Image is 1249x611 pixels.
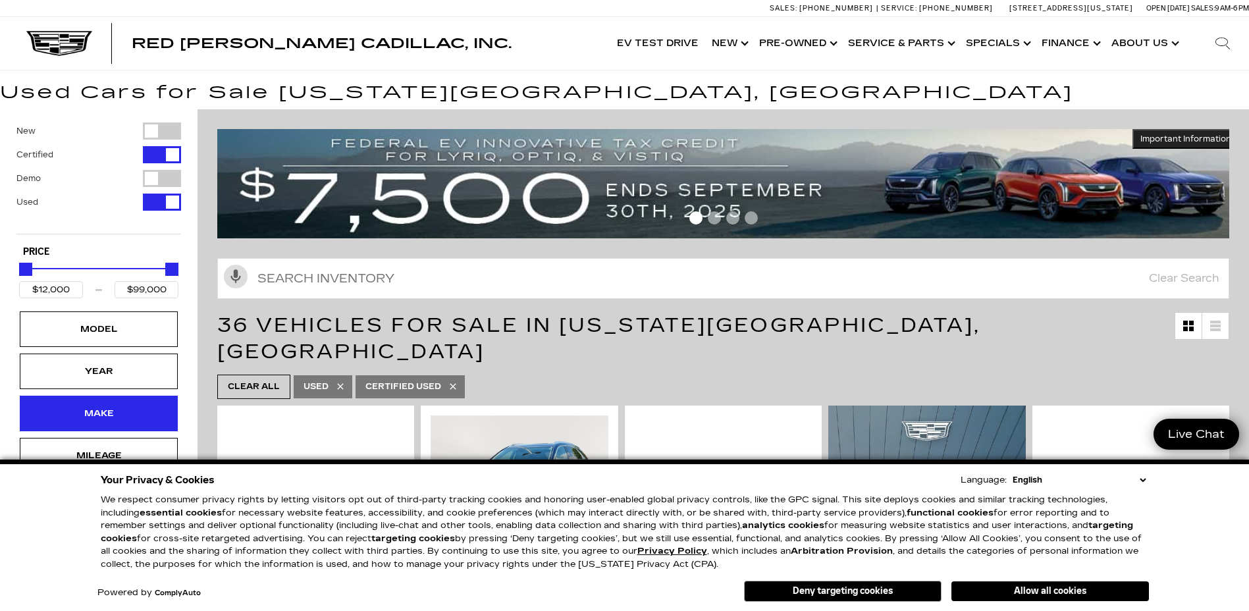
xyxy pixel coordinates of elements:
[1175,313,1202,339] a: Grid View
[155,589,201,597] a: ComplyAuto
[770,5,876,12] a: Sales: [PHONE_NUMBER]
[745,211,758,225] span: Go to slide 4
[217,129,1239,238] img: vrp-tax-ending-august-version
[66,364,132,379] div: Year
[16,196,38,209] label: Used
[753,17,841,70] a: Pre-Owned
[1042,415,1219,552] img: 2016 Cadillac Escalade ESV Platinum
[799,4,873,13] span: [PHONE_NUMBER]
[876,5,996,12] a: Service: [PHONE_NUMBER]
[951,581,1149,601] button: Allow all cookies
[705,17,753,70] a: New
[165,263,178,276] div: Maximum Price
[304,379,329,395] span: Used
[140,508,222,518] strong: essential cookies
[228,379,280,395] span: Clear All
[132,36,512,51] span: Red [PERSON_NAME] Cadillac, Inc.
[227,415,404,552] img: 2020 Cadillac XT4 Premium Luxury
[115,281,178,298] input: Maximum
[841,17,959,70] a: Service & Parts
[66,322,132,336] div: Model
[224,265,248,288] svg: Click to toggle on voice search
[217,258,1229,299] input: Search Inventory
[1009,473,1149,487] select: Language Select
[26,31,92,56] img: Cadillac Dark Logo with Cadillac White Text
[19,281,83,298] input: Minimum
[1196,17,1249,70] div: Search
[1009,4,1133,13] a: [STREET_ADDRESS][US_STATE]
[97,589,201,597] div: Powered by
[919,4,993,13] span: [PHONE_NUMBER]
[1215,4,1249,13] span: 9 AM-6 PM
[1154,419,1239,450] a: Live Chat
[610,17,705,70] a: EV Test Drive
[791,546,893,556] strong: Arbitration Provision
[635,415,812,552] img: 2019 Cadillac XT4 AWD Premium Luxury
[959,17,1035,70] a: Specials
[16,172,41,185] label: Demo
[132,37,512,50] a: Red [PERSON_NAME] Cadillac, Inc.
[16,124,36,138] label: New
[365,379,441,395] span: Certified Used
[20,354,178,389] div: YearYear
[101,494,1149,571] p: We respect consumer privacy rights by letting visitors opt out of third-party tracking cookies an...
[16,148,53,161] label: Certified
[217,313,980,363] span: 36 Vehicles for Sale in [US_STATE][GEOGRAPHIC_DATA], [GEOGRAPHIC_DATA]
[961,476,1007,485] div: Language:
[20,396,178,431] div: MakeMake
[1161,427,1231,442] span: Live Chat
[20,438,178,473] div: MileageMileage
[881,4,917,13] span: Service:
[742,520,824,531] strong: analytics cookies
[1140,134,1231,144] span: Important Information
[744,581,942,602] button: Deny targeting cookies
[907,508,994,518] strong: functional cookies
[16,122,181,234] div: Filter by Vehicle Type
[101,471,215,489] span: Your Privacy & Cookies
[708,211,721,225] span: Go to slide 2
[770,4,797,13] span: Sales:
[431,415,608,548] img: 2019 Cadillac XT4 AWD Premium Luxury
[23,246,174,258] h5: Price
[19,258,178,298] div: Price
[1105,17,1183,70] a: About Us
[726,211,739,225] span: Go to slide 3
[637,546,707,556] u: Privacy Policy
[1035,17,1105,70] a: Finance
[371,533,455,544] strong: targeting cookies
[1146,4,1190,13] span: Open [DATE]
[19,263,32,276] div: Minimum Price
[1132,129,1239,149] button: Important Information
[101,520,1133,544] strong: targeting cookies
[1191,4,1215,13] span: Sales:
[20,311,178,347] div: ModelModel
[689,211,703,225] span: Go to slide 1
[66,406,132,421] div: Make
[66,448,132,463] div: Mileage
